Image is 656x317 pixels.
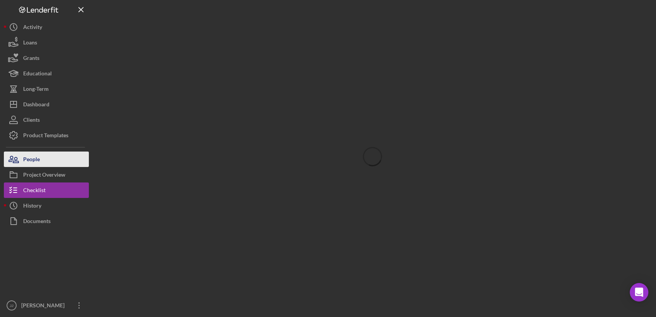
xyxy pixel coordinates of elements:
div: Dashboard [23,97,49,114]
text: JJ [10,303,14,308]
button: Educational [4,66,89,81]
button: Grants [4,50,89,66]
div: Documents [23,213,51,231]
div: Checklist [23,182,46,200]
div: Loans [23,35,37,52]
div: History [23,198,41,215]
button: People [4,152,89,167]
button: Documents [4,213,89,229]
button: Product Templates [4,128,89,143]
div: [PERSON_NAME] [19,298,70,315]
div: Product Templates [23,128,68,145]
div: Long-Term [23,81,49,99]
button: Dashboard [4,97,89,112]
button: Activity [4,19,89,35]
button: Clients [4,112,89,128]
div: Clients [23,112,40,130]
button: Checklist [4,182,89,198]
div: Educational [23,66,52,83]
div: People [23,152,40,169]
button: Long-Term [4,81,89,97]
button: Project Overview [4,167,89,182]
div: Grants [23,50,39,68]
div: Activity [23,19,42,37]
div: Project Overview [23,167,65,184]
button: History [4,198,89,213]
div: Open Intercom Messenger [630,283,648,302]
button: JJ[PERSON_NAME] [4,298,89,313]
button: Loans [4,35,89,50]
